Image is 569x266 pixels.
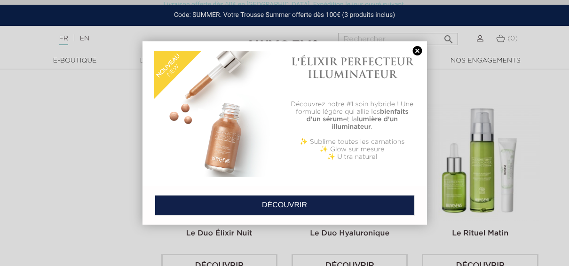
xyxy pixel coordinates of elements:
a: DÉCOUVRIR [155,195,415,216]
b: bienfaits d'un sérum [306,109,408,123]
p: ✨ Ultra naturel [289,153,415,161]
p: ✨ Sublime toutes les carnations [289,138,415,146]
p: ✨ Glow sur mesure [289,146,415,153]
b: lumière d'un illuminateur [332,116,398,130]
p: Découvrez notre #1 soin hybride ! Une formule légère qui allie les et la . [289,101,415,131]
h1: L'ÉLIXIR PERFECTEUR ILLUMINATEUR [289,55,415,80]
